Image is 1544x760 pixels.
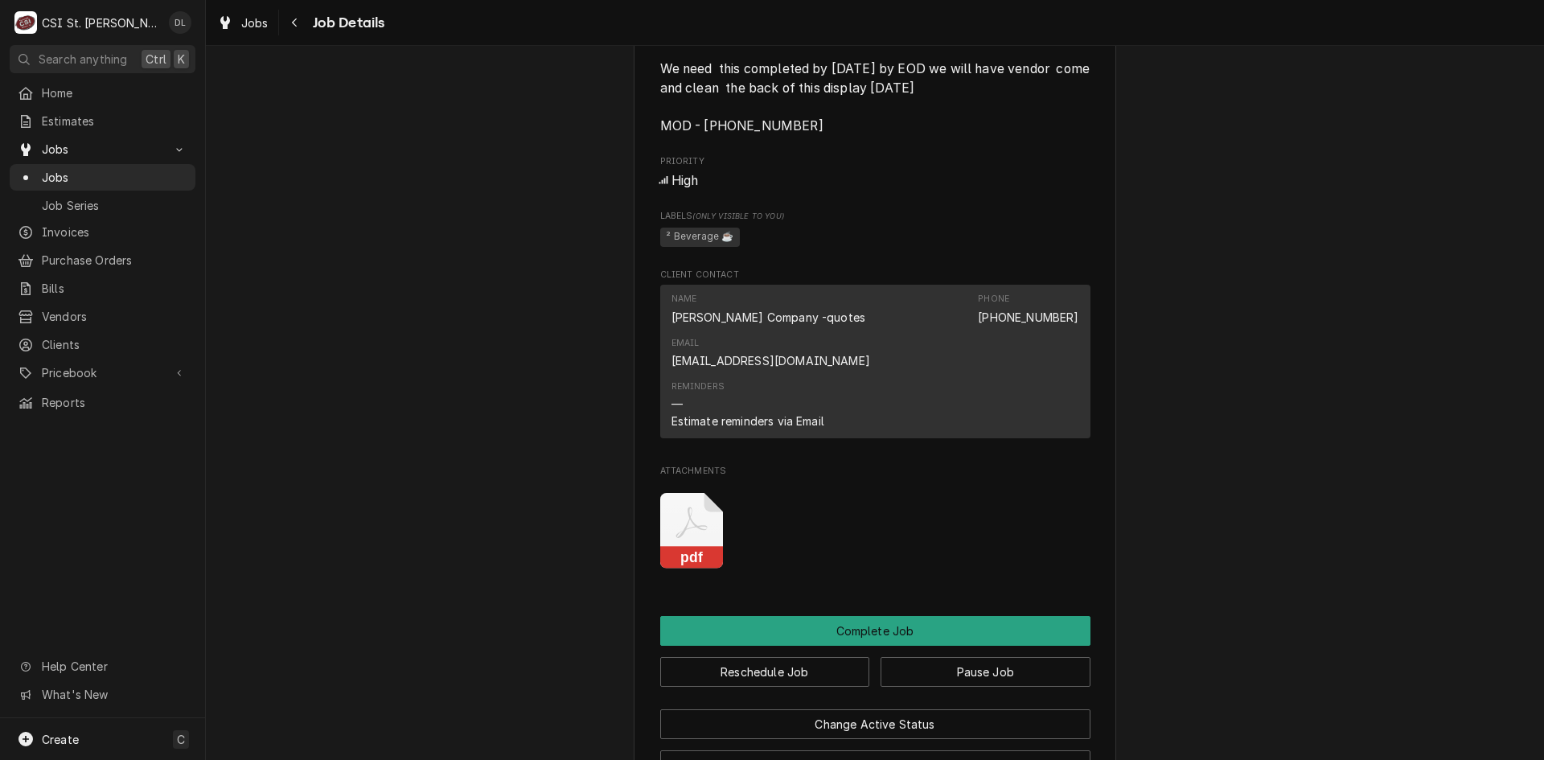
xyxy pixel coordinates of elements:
div: Phone [978,293,1078,325]
span: K [178,51,185,68]
div: Button Group Row [660,687,1090,698]
div: Button Group Row [660,646,1090,687]
span: Job Series [42,197,187,214]
span: Client Contact [660,269,1090,281]
div: Reminders [671,380,824,429]
a: Estimates [10,108,195,134]
span: (Only Visible to You) [692,212,783,220]
span: C [177,731,185,748]
button: Search anythingCtrlK [10,45,195,73]
span: [object Object] [660,225,1090,249]
button: Complete Job [660,616,1090,646]
span: Purchase Orders [42,252,187,269]
span: Reports [42,394,187,411]
a: Go to What's New [10,681,195,708]
span: Create [42,733,79,746]
div: Button Group Row [660,616,1090,646]
div: Priority [660,155,1090,190]
a: Go to Jobs [10,136,195,162]
div: Button Group Row [660,698,1090,739]
a: Vendors [10,303,195,330]
span: Bills [42,280,187,297]
div: — [671,396,683,413]
a: Go to Help Center [10,653,195,680]
div: Email [671,337,700,350]
div: CSI St. Louis's Avatar [14,11,37,34]
span: Home [42,84,187,101]
div: [object Object] [660,210,1090,249]
a: Home [10,80,195,106]
a: Invoices [10,219,195,245]
a: Clients [10,331,195,358]
a: Reports [10,389,195,416]
span: Jobs [42,169,187,186]
div: C [14,11,37,34]
a: Go to Pricebook [10,359,195,386]
a: Purchase Orders [10,247,195,273]
div: Name [671,293,866,325]
a: [EMAIL_ADDRESS][DOMAIN_NAME] [671,354,870,368]
span: Help Center [42,658,186,675]
span: Priority [660,171,1090,191]
div: Estimate reminders via Email [671,413,824,429]
span: Ctrl [146,51,166,68]
div: David Lindsey's Avatar [169,11,191,34]
div: Name [671,293,697,306]
div: DL [169,11,191,34]
div: High [660,171,1090,191]
div: Client Contact [660,269,1090,445]
span: Pricebook [42,364,163,381]
div: [object Object] [660,6,1090,135]
span: ² Beverage ☕️ [660,228,741,247]
a: Bills [10,275,195,302]
div: CSI St. [PERSON_NAME] [42,14,160,31]
a: Jobs [10,164,195,191]
span: Job Details [308,12,385,34]
button: Change Active Status [660,709,1090,739]
div: Phone [978,293,1009,306]
span: Jobs [241,14,269,31]
div: Client Contact List [660,285,1090,446]
div: [PERSON_NAME] Company -quotes [671,309,866,326]
span: Labels [660,210,1090,223]
div: Attachments [660,465,1090,581]
span: Search anything [39,51,127,68]
button: Pause Job [881,657,1090,687]
span: Vendors [42,308,187,325]
a: Job Series [10,192,195,219]
button: Reschedule Job [660,657,870,687]
span: What's New [42,686,186,703]
span: [object Object] [660,22,1090,136]
span: Invoices [42,224,187,240]
div: Reminders [671,380,725,393]
div: Contact [660,285,1090,438]
a: Jobs [211,10,275,36]
span: Priority [660,155,1090,168]
a: [PHONE_NUMBER] [978,310,1078,324]
span: Estimates [42,113,187,129]
span: Attachments [660,465,1090,478]
button: Navigate back [282,10,308,35]
div: Email [671,337,870,369]
span: Jobs [42,141,163,158]
span: Attachments [660,481,1090,582]
span: Clients [42,336,187,353]
button: pdf [660,493,724,569]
